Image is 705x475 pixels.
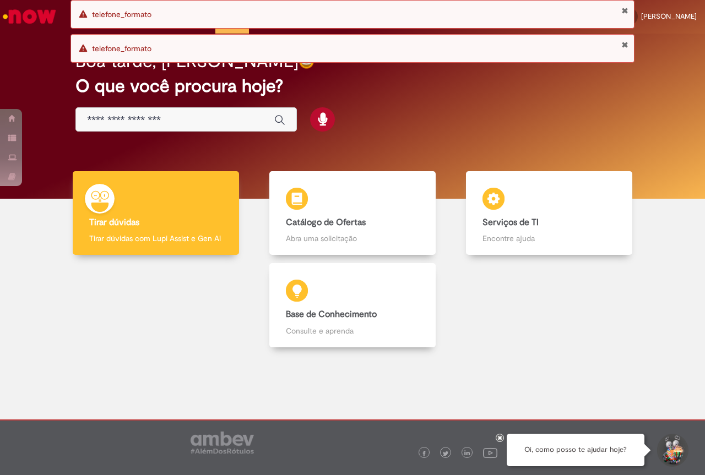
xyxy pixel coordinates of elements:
[58,171,254,255] a: Tirar dúvidas Tirar dúvidas com Lupi Assist e Gen Ai
[75,77,629,96] h2: O que você procura hoje?
[421,451,427,456] img: logo_footer_facebook.png
[75,52,299,71] h2: Boa tarde, [PERSON_NAME]
[286,325,419,336] p: Consulte e aprenda
[641,12,697,21] span: [PERSON_NAME]
[191,432,254,454] img: logo_footer_ambev_rotulo_gray.png
[92,43,151,53] span: telefone_formato
[483,445,497,460] img: logo_footer_youtube.png
[92,9,151,19] span: telefone_formato
[451,171,647,255] a: Serviços de TI Encontre ajuda
[254,171,451,255] a: Catálogo de Ofertas Abra uma solicitação
[464,450,470,457] img: logo_footer_linkedin.png
[655,434,688,467] button: Iniciar Conversa de Suporte
[89,233,223,244] p: Tirar dúvidas com Lupi Assist e Gen Ai
[286,309,377,320] b: Base de Conhecimento
[1,6,58,28] img: ServiceNow
[286,217,366,228] b: Catálogo de Ofertas
[443,451,448,456] img: logo_footer_twitter.png
[507,434,644,466] div: Oi, como posso te ajudar hoje?
[621,6,628,15] button: Fechar Notificação
[482,217,539,228] b: Serviços de TI
[58,263,647,347] a: Base de Conhecimento Consulte e aprenda
[482,233,616,244] p: Encontre ajuda
[89,217,139,228] b: Tirar dúvidas
[621,40,628,49] button: Fechar Notificação
[286,233,419,244] p: Abra uma solicitação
